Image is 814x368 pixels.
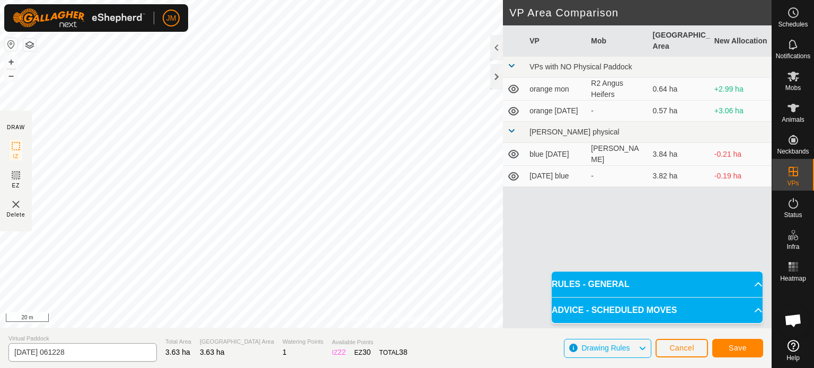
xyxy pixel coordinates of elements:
[787,180,799,186] span: VPs
[780,275,806,282] span: Heatmap
[591,105,644,116] div: -
[338,348,346,356] span: 22
[649,101,710,122] td: 0.57 ha
[782,116,804,123] span: Animals
[525,78,587,101] td: orange mon
[355,347,371,358] div: EZ
[712,339,763,357] button: Save
[529,128,620,136] span: [PERSON_NAME] physical
[13,8,145,28] img: Gallagher Logo
[509,6,772,19] h2: VP Area Comparison
[710,25,772,57] th: New Allocation
[379,347,408,358] div: TOTAL
[552,278,630,291] span: RULES - GENERAL
[525,166,587,187] td: [DATE] blue
[656,339,708,357] button: Cancel
[7,123,25,131] div: DRAW
[282,348,287,356] span: 1
[591,78,644,100] div: R2 Angus Heifers
[5,38,17,51] button: Reset Map
[649,25,710,57] th: [GEOGRAPHIC_DATA] Area
[200,337,274,346] span: [GEOGRAPHIC_DATA] Area
[529,62,632,71] span: VPs with NO Physical Paddock
[785,85,801,91] span: Mobs
[165,337,191,346] span: Total Area
[552,298,763,323] p-accordion-header: ADVICE - SCHEDULED MOVES
[729,344,747,352] span: Save
[772,336,814,365] a: Help
[7,211,25,219] span: Delete
[591,143,644,165] div: [PERSON_NAME]
[710,143,772,166] td: -0.21 ha
[362,348,371,356] span: 30
[669,344,694,352] span: Cancel
[165,348,190,356] span: 3.63 ha
[399,348,408,356] span: 38
[344,314,384,324] a: Privacy Policy
[776,53,810,59] span: Notifications
[710,101,772,122] td: +3.06 ha
[778,21,808,28] span: Schedules
[710,166,772,187] td: -0.19 ha
[649,166,710,187] td: 3.82 ha
[649,78,710,101] td: 0.64 ha
[10,198,22,211] img: VP
[581,344,630,352] span: Drawing Rules
[591,170,644,182] div: -
[166,13,176,24] span: JM
[8,334,157,343] span: Virtual Paddock
[23,39,36,51] button: Map Layers
[710,78,772,101] td: +2.99 ha
[786,355,800,361] span: Help
[396,314,428,324] a: Contact Us
[5,69,17,82] button: –
[525,101,587,122] td: orange [DATE]
[525,143,587,166] td: blue [DATE]
[552,272,763,297] p-accordion-header: RULES - GENERAL
[13,152,19,160] span: IZ
[200,348,225,356] span: 3.63 ha
[282,337,323,346] span: Watering Points
[525,25,587,57] th: VP
[777,148,809,155] span: Neckbands
[587,25,648,57] th: Mob
[5,56,17,68] button: +
[552,304,677,317] span: ADVICE - SCHEDULED MOVES
[649,143,710,166] td: 3.84 ha
[332,338,407,347] span: Available Points
[784,212,802,218] span: Status
[777,304,809,336] div: Open chat
[786,244,799,250] span: Infra
[332,347,346,358] div: IZ
[12,182,20,190] span: EZ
